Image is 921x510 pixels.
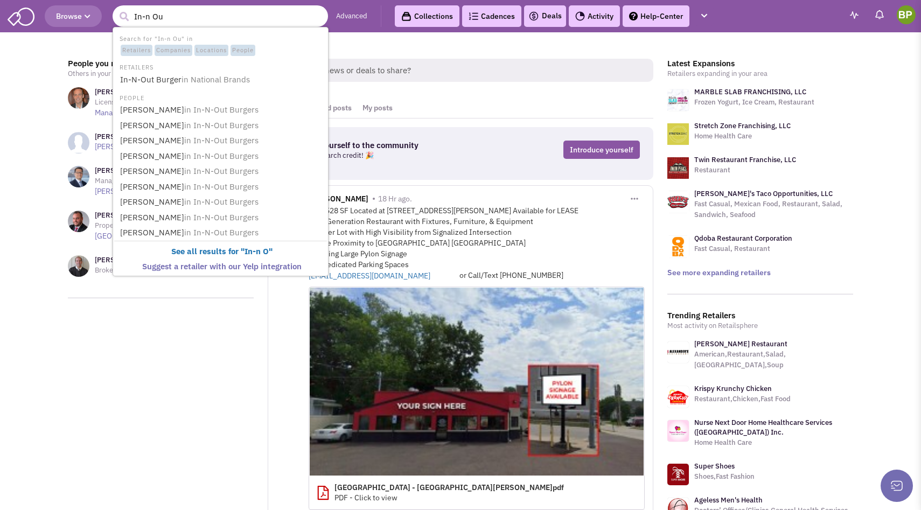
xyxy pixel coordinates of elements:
[194,45,228,57] span: Locations
[184,197,259,207] span: in In-N-Out Burgers
[184,120,259,130] span: in In-N-Out Burgers
[231,45,255,57] span: People
[95,221,159,230] span: Property Manager at
[184,227,259,237] span: in In-N-Out Burgers
[95,176,243,196] a: Brown [PERSON_NAME] [PERSON_NAME] & Company
[117,211,326,225] a: [PERSON_NAME]in In-N-Out Burgers
[569,5,620,27] a: Activity
[95,97,244,117] a: USA Management & Development, Inc.
[95,97,228,107] span: Licensed [US_STATE] Real Estate Broker at
[694,131,791,142] p: Home Health Care
[694,234,792,243] a: Qdoba Restaurant Corporation
[114,61,327,72] li: RETAILERS
[117,73,326,87] a: In-N-Out Burgerin National Brands
[114,92,327,103] li: PEOPLE
[462,5,521,27] a: Cadences
[309,476,644,509] a: [GEOGRAPHIC_DATA] - [GEOGRAPHIC_DATA][PERSON_NAME]pdf PDF - Click to view
[182,74,250,85] span: in National Brands
[667,123,689,145] img: logo
[336,11,367,22] a: Advanced
[117,195,326,209] a: [PERSON_NAME]in In-N-Out Burgers
[334,483,636,492] h3: [GEOGRAPHIC_DATA] - [GEOGRAPHIC_DATA][PERSON_NAME]pdf
[309,270,459,281] a: [EMAIL_ADDRESS][DOMAIN_NAME]
[897,5,916,24] img: Brett Post
[68,59,254,68] h3: People you may know
[667,68,853,79] p: Retailers expanding in your area
[694,462,735,471] a: Super Shoes
[623,5,689,27] a: Help-Center
[694,339,787,348] a: [PERSON_NAME] Restaurant
[184,104,259,115] span: in In-N-Out Burgers
[95,87,254,97] h3: [PERSON_NAME]
[8,5,34,26] img: SmartAdmin
[184,135,259,145] span: in In-N-Out Burgers
[469,12,478,20] img: Cadences_logo.png
[68,68,254,79] p: Others in your area to connect with
[694,87,806,96] a: MARBLE SLAB FRANCHISING, LLC
[117,103,326,117] a: [PERSON_NAME]in In-N-Out Burgers
[68,132,89,153] img: NoImageAvailable1.jpg
[694,495,763,505] a: Ageless Men's Health
[95,142,215,151] a: [PERSON_NAME] Real Estate Group
[694,97,814,108] p: Frozen Yogurt, Ice Cream, Restaurant
[667,191,689,213] img: logo
[114,32,327,57] li: Search for "In-n Ou" in
[694,189,833,198] a: [PERSON_NAME]'s Taco Opportunities, LLC
[184,181,259,192] span: in In-N-Out Burgers
[575,11,585,21] img: Activity.png
[117,260,326,274] a: Suggest a retailer with our Yelp integration
[45,5,102,27] button: Browse
[694,384,772,393] a: Krispy Krunchy Chicken
[694,199,853,220] p: Fast Casual, Mexican Food, Restaurant, Salad, Sandwich, Seafood
[95,176,161,185] span: Managing Director at
[293,59,653,82] span: Retail news or deals to share?
[563,141,640,159] a: Introduce yourself
[667,157,689,179] img: logo
[95,220,239,241] a: Colliers International - [GEOGRAPHIC_DATA]
[378,194,412,204] span: 18 Hr ago.
[694,243,792,254] p: Fast Casual, Restaurant
[95,166,254,176] h3: [PERSON_NAME]
[667,236,689,257] img: logo
[117,244,326,259] a: See all results for "In-n O"
[694,437,853,448] p: Home Health Care
[667,311,853,320] h3: Trending Retailers
[528,10,562,23] a: Deals
[309,205,645,281] div: +/-1,528 SF Located at [STREET_ADDRESS][PERSON_NAME] Available for LEASE *2nd Generation Restaura...
[694,121,791,130] a: Stretch Zone Franchising, LLC
[95,132,215,142] h3: [PERSON_NAME]
[117,164,326,179] a: [PERSON_NAME]in In-N-Out Burgers
[304,98,357,118] a: Saved posts
[667,59,853,68] h3: Latest Expansions
[629,12,638,20] img: help.png
[694,471,755,482] p: Shoes,Fast Fashion
[309,194,368,206] span: [PERSON_NAME]
[95,266,124,275] span: Broker at
[694,349,853,371] p: American,Restaurant,Salad,[GEOGRAPHIC_DATA],Soup
[56,11,90,21] span: Browse
[694,418,832,437] a: Nurse Next Door Home Healthcare Services ([GEOGRAPHIC_DATA]) Inc.
[395,5,459,27] a: Collections
[694,394,791,404] p: Restaurant,Chicken,Fast Food
[184,166,259,176] span: in In-N-Out Burgers
[95,255,242,265] h3: [PERSON_NAME]
[117,118,326,133] a: [PERSON_NAME]in In-N-Out Burgers
[667,320,853,331] p: Most activity on Retailsphere
[694,155,796,164] a: Twin Restaurant Franchise, LLC
[667,386,689,408] img: www.krispykrunchy.com
[171,246,273,256] b: See all results for "In-n O"
[281,141,485,150] h3: Introduce yourself to the community
[142,261,302,271] b: Suggest a retailer with our Yelp integration
[117,149,326,164] a: [PERSON_NAME]in In-N-Out Burgers
[401,11,411,22] img: icon-collection-lavender-black.svg
[117,226,326,240] a: [PERSON_NAME]in In-N-Out Burgers
[694,165,796,176] p: Restaurant
[667,268,771,277] a: See more expanding retailers
[667,89,689,111] img: logo
[117,180,326,194] a: [PERSON_NAME]in In-N-Out Burgers
[121,45,152,57] span: Retailers
[117,134,326,148] a: [PERSON_NAME]in In-N-Out Burgers
[184,212,259,222] span: in In-N-Out Burgers
[155,45,192,57] span: Companies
